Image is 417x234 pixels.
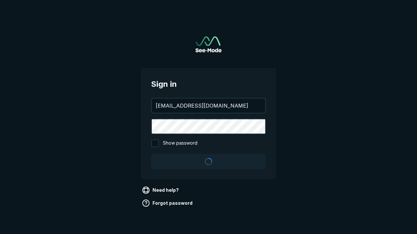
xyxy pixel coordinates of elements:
span: Show password [163,139,197,147]
a: Forgot password [141,198,195,208]
img: See-Mode Logo [195,36,222,52]
input: your@email.com [152,98,265,113]
a: Need help? [141,185,181,195]
a: Go to sign in [195,36,222,52]
span: Sign in [151,78,266,90]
